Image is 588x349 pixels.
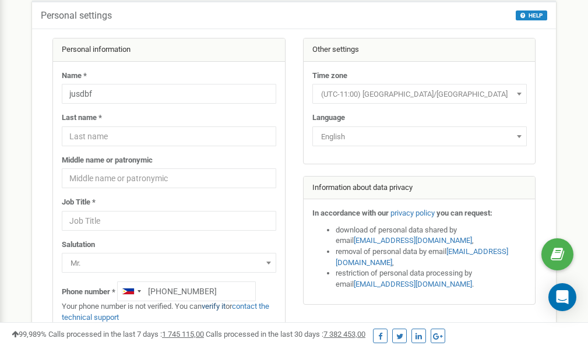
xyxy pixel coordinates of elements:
[312,209,389,217] strong: In accordance with our
[62,239,95,251] label: Salutation
[336,246,527,268] li: removal of personal data by email ,
[62,112,102,124] label: Last name *
[62,302,269,322] a: contact the technical support
[336,268,527,290] li: restriction of personal data processing by email .
[62,287,115,298] label: Phone number *
[62,301,276,323] p: Your phone number is not verified. You can or
[354,236,472,245] a: [EMAIL_ADDRESS][DOMAIN_NAME]
[41,10,112,21] h5: Personal settings
[312,84,527,104] span: (UTC-11:00) Pacific/Midway
[206,330,365,339] span: Calls processed in the last 30 days :
[117,281,256,301] input: +1-800-555-55-55
[62,211,276,231] input: Job Title
[304,38,536,62] div: Other settings
[118,282,145,301] div: Telephone country code
[548,283,576,311] div: Open Intercom Messenger
[62,155,153,166] label: Middle name or patronymic
[312,112,345,124] label: Language
[53,38,285,62] div: Personal information
[62,253,276,273] span: Mr.
[12,330,47,339] span: 99,989%
[390,209,435,217] a: privacy policy
[336,225,527,246] li: download of personal data shared by email ,
[62,168,276,188] input: Middle name or patronymic
[316,86,523,103] span: (UTC-11:00) Pacific/Midway
[162,330,204,339] u: 1 745 115,00
[312,70,347,82] label: Time zone
[436,209,492,217] strong: you can request:
[48,330,204,339] span: Calls processed in the last 7 days :
[62,84,276,104] input: Name
[316,129,523,145] span: English
[66,255,272,272] span: Mr.
[336,247,508,267] a: [EMAIL_ADDRESS][DOMAIN_NAME]
[304,177,536,200] div: Information about data privacy
[516,10,547,20] button: HELP
[354,280,472,288] a: [EMAIL_ADDRESS][DOMAIN_NAME]
[312,126,527,146] span: English
[202,302,226,311] a: verify it
[62,70,87,82] label: Name *
[62,197,96,208] label: Job Title *
[323,330,365,339] u: 7 382 453,00
[62,126,276,146] input: Last name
